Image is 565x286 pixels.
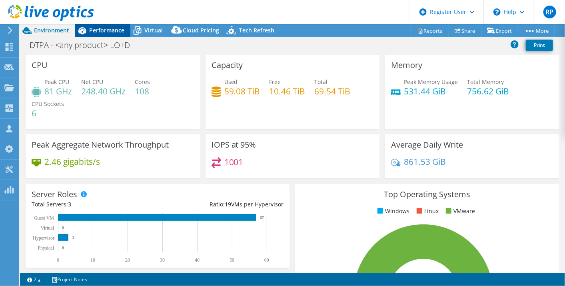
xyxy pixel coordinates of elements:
div: Total Servers: [32,200,158,209]
span: 3 [68,200,71,208]
text: 0 [62,246,64,250]
text: 50 [230,257,234,263]
li: VMware [444,207,475,216]
a: Project Notes [46,274,93,284]
span: Peak Memory Usage [404,78,458,86]
text: Guest VM [34,215,54,221]
h4: 756.62 GiB [467,87,509,96]
span: RP [543,6,556,18]
text: 40 [195,257,200,263]
a: Print [526,40,553,51]
span: Free [270,78,281,86]
a: Reports [411,24,449,37]
h4: 10.46 TiB [270,87,305,96]
h4: 59.08 TiB [224,87,260,96]
span: Tech Refresh [239,26,274,34]
h1: DTPA - <any product> LO+D [26,41,142,50]
a: Share [449,24,481,37]
h4: 6 [32,109,64,118]
span: Used [224,78,238,86]
h4: 108 [135,87,150,96]
span: Environment [34,26,69,34]
h3: Top Operating Systems [301,190,553,199]
span: CPU Sockets [32,100,64,108]
text: 0 [62,226,64,230]
h3: Memory [391,61,422,70]
span: Net CPU [81,78,103,86]
span: Virtual [144,26,163,34]
h4: 69.54 TiB [315,87,351,96]
h4: 861.53 GiB [404,157,446,166]
text: Physical [38,245,54,251]
h3: Server Roles [32,190,77,199]
h4: 1001 [224,158,244,166]
text: 30 [160,257,165,263]
span: Total [315,78,328,86]
h3: CPU [32,61,48,70]
li: Windows [375,207,409,216]
h4: 248.40 GHz [81,87,126,96]
span: Total Memory [467,78,504,86]
h4: 531.44 GiB [404,87,458,96]
a: 2 [22,274,46,284]
span: 19 [225,200,231,208]
span: Cores [135,78,150,86]
div: Ratio: VMs per Hypervisor [158,200,283,209]
text: 20 [125,257,130,263]
h4: 2.46 gigabits/s [44,157,100,166]
text: 0 [57,257,59,263]
svg: \n [493,8,501,16]
span: Peak CPU [44,78,69,86]
h4: 81 GHz [44,87,72,96]
text: 60 [264,257,269,263]
text: 10 [90,257,95,263]
text: Virtual [41,225,54,231]
a: More [518,24,555,37]
li: Linux [415,207,439,216]
a: Export [481,24,518,37]
span: Performance [89,26,124,34]
h3: Peak Aggregate Network Throughput [32,140,169,149]
text: Hypervisor [33,235,54,241]
text: 57 [260,216,264,220]
h3: IOPS at 95% [212,140,256,149]
h3: Average Daily Write [391,140,463,149]
span: Cloud Pricing [183,26,219,34]
text: 3 [72,236,74,240]
h3: Capacity [212,61,243,70]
